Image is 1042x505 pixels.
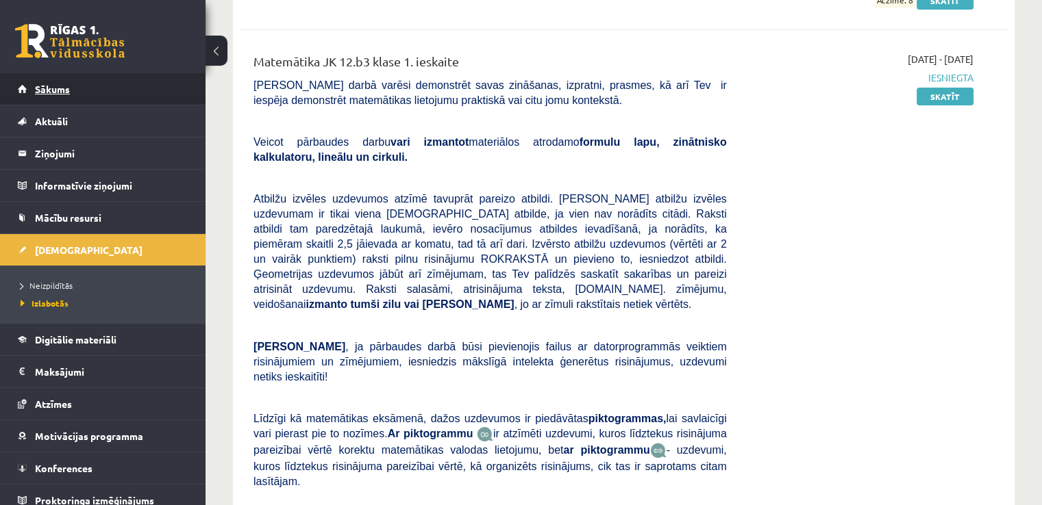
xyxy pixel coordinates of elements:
[35,244,142,256] span: [DEMOGRAPHIC_DATA]
[253,444,727,487] span: - uzdevumi, kuros līdztekus risinājuma pareizībai vērtē, kā organizēts risinājums, cik tas ir sap...
[253,341,345,352] span: [PERSON_NAME]
[35,356,188,387] legend: Maksājumi
[908,52,973,66] span: [DATE] - [DATE]
[650,443,667,458] img: wKvN42sLe3LLwAAAABJRU5ErkJggg==
[306,298,347,310] b: izmanto
[35,170,188,201] legend: Informatīvie ziņojumi
[18,202,188,233] a: Mācību resursi
[35,333,116,346] span: Digitālie materiāli
[18,452,188,484] a: Konferences
[35,83,70,95] span: Sākums
[18,420,188,452] a: Motivācijas programma
[477,426,493,442] img: JfuEzvunn4EvwAAAAASUVORK5CYII=
[35,462,92,474] span: Konferences
[18,324,188,355] a: Digitālie materiāli
[21,298,69,309] span: Izlabotās
[18,356,188,387] a: Maksājumi
[253,413,727,439] span: Līdzīgi kā matemātikas eksāmenā, dažos uzdevumos ir piedāvātas lai savlaicīgi vari pierast pie to...
[350,298,514,310] b: tumši zilu vai [PERSON_NAME]
[253,136,727,163] b: formulu lapu, zinātnisko kalkulatoru, lineālu un cirkuli.
[21,280,73,291] span: Neizpildītās
[253,193,727,310] span: Atbilžu izvēles uzdevumos atzīmē tavuprāt pareizo atbildi. [PERSON_NAME] atbilžu izvēles uzdevuma...
[21,297,192,309] a: Izlabotās
[588,413,667,424] b: piktogrammas,
[253,428,727,456] span: ir atzīmēti uzdevumi, kuros līdztekus risinājuma pareizībai vērtē korektu matemātikas valodas lie...
[388,428,473,439] b: Ar piktogrammu
[917,88,973,105] a: Skatīt
[18,138,188,169] a: Ziņojumi
[390,136,469,148] b: vari izmantot
[35,211,101,224] span: Mācību resursi
[253,341,727,383] span: , ja pārbaudes darbā būsi pievienojis failus ar datorprogrammās veiktiem risinājumiem un zīmējumi...
[253,52,727,77] div: Matemātika JK 12.b3 klase 1. ieskaite
[15,24,125,58] a: Rīgas 1. Tālmācības vidusskola
[253,136,727,163] span: Veicot pārbaudes darbu materiālos atrodamo
[18,388,188,419] a: Atzīmes
[18,73,188,105] a: Sākums
[35,115,68,127] span: Aktuāli
[563,444,649,456] b: ar piktogrammu
[747,70,973,85] span: Iesniegta
[35,398,72,410] span: Atzīmes
[35,138,188,169] legend: Ziņojumi
[253,79,727,106] span: [PERSON_NAME] darbā varēsi demonstrēt savas zināšanas, izpratni, prasmes, kā arī Tev ir iespēja d...
[18,234,188,266] a: [DEMOGRAPHIC_DATA]
[18,105,188,137] a: Aktuāli
[18,170,188,201] a: Informatīvie ziņojumi
[21,279,192,292] a: Neizpildītās
[35,430,143,442] span: Motivācijas programma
